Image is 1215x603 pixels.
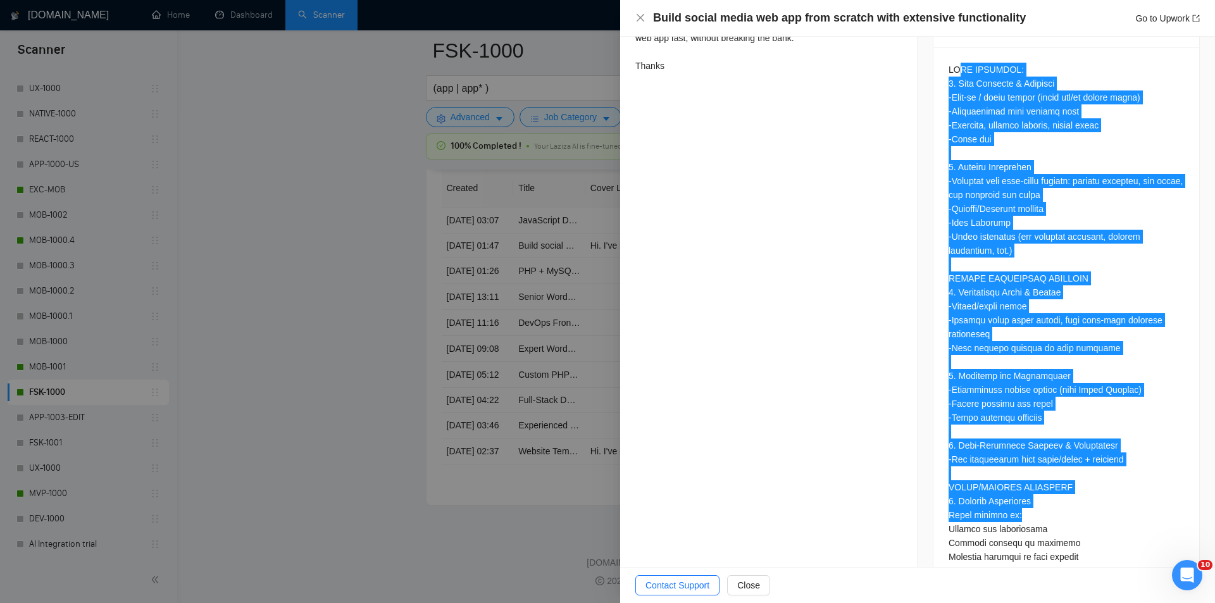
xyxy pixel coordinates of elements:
span: 10 [1198,560,1212,570]
button: Close [635,13,645,23]
span: Close [737,578,760,592]
span: export [1192,15,1200,22]
span: close [635,13,645,23]
button: Contact Support [635,575,720,595]
h4: Build social media web app from scratch with extensive functionality [653,10,1026,26]
span: Contact Support [645,578,709,592]
a: Go to Upworkexport [1135,13,1200,23]
iframe: Intercom live chat [1172,560,1202,590]
button: Close [727,575,770,595]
